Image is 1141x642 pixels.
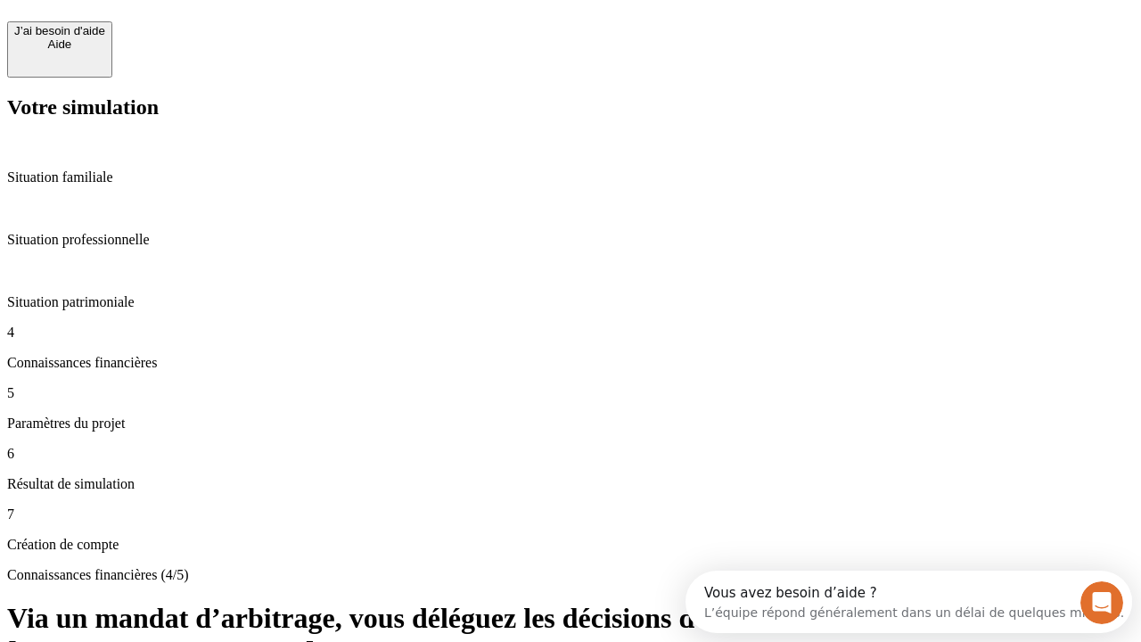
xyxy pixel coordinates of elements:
iframe: Intercom live chat discovery launcher [685,571,1132,633]
p: 4 [7,325,1134,341]
p: Connaissances financières [7,355,1134,371]
div: Aide [14,37,105,51]
div: L’équipe répond généralement dans un délai de quelques minutes. [19,29,439,48]
div: J’ai besoin d'aide [14,24,105,37]
button: J’ai besoin d'aideAide [7,21,112,78]
p: 7 [7,506,1134,523]
p: Situation professionnelle [7,232,1134,248]
p: Création de compte [7,537,1134,553]
p: 5 [7,385,1134,401]
iframe: Intercom live chat [1080,581,1123,624]
p: Paramètres du projet [7,416,1134,432]
h2: Votre simulation [7,95,1134,119]
div: Vous avez besoin d’aide ? [19,15,439,29]
p: Résultat de simulation [7,476,1134,492]
p: Situation familiale [7,169,1134,185]
div: Ouvrir le Messenger Intercom [7,7,491,56]
p: Connaissances financières (4/5) [7,567,1134,583]
p: Situation patrimoniale [7,294,1134,310]
p: 6 [7,446,1134,462]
